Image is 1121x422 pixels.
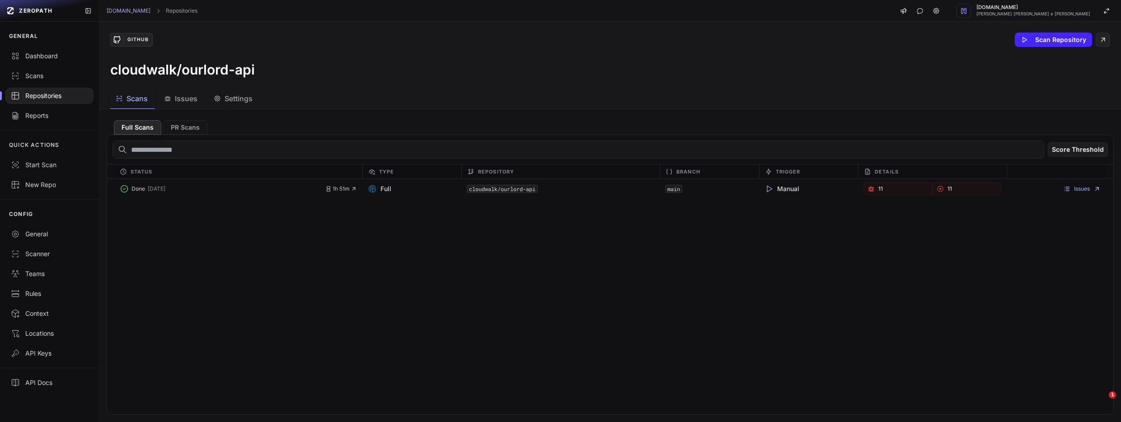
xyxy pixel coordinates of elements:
span: Settings [225,93,253,104]
div: Rules [11,289,88,298]
div: Branch [660,164,759,178]
div: Repositories [11,91,88,100]
a: ZEROPATH [4,4,77,18]
iframe: Intercom live chat [1090,391,1112,413]
button: Done [DATE] [120,183,325,195]
span: ZEROPATH [19,7,52,14]
p: GENERAL [9,33,38,40]
button: Full Scans [114,120,161,135]
span: Done [131,185,145,192]
button: Score Threshold [1048,142,1108,157]
button: 1h 51m [325,185,357,192]
code: cloudwalk/ourlord-api [467,185,538,193]
button: Scan Repository [1015,33,1092,47]
div: API Docs [11,378,88,387]
div: Scans [11,71,88,80]
div: Repository [461,164,660,178]
p: CONFIG [9,211,33,218]
span: [DATE] [148,185,165,192]
span: Manual [765,184,799,193]
a: 11 [933,183,1002,195]
div: Scanner [11,249,88,258]
div: Status [114,164,362,178]
div: Locations [11,329,88,338]
span: 11 [878,185,883,192]
span: Issues [175,93,197,104]
div: Type [362,164,462,178]
span: [PERSON_NAME] [PERSON_NAME] e [PERSON_NAME] [976,12,1090,16]
span: Full [368,184,391,193]
nav: breadcrumb [107,7,197,14]
div: Details [858,164,1007,178]
div: GitHub [123,36,152,44]
div: Trigger [759,164,858,178]
a: [DOMAIN_NAME] [107,7,150,14]
div: API Keys [11,349,88,358]
span: Scans [127,93,148,104]
a: main [667,185,680,192]
div: Done [DATE] 1h 51m Full cloudwalk/ourlord-api main Manual 11 11 Issues [107,179,1113,199]
a: Issues [1063,185,1101,192]
div: Start Scan [11,160,88,169]
div: Dashboard [11,52,88,61]
p: QUICK ACTIONS [9,141,60,149]
a: 11 [863,183,933,195]
span: 11 [947,185,952,192]
div: New Repo [11,180,88,189]
div: Context [11,309,88,318]
button: PR Scans [163,120,207,135]
div: Teams [11,269,88,278]
svg: chevron right, [155,8,161,14]
div: General [11,230,88,239]
span: [DOMAIN_NAME] [976,5,1090,10]
div: Reports [11,111,88,120]
h3: cloudwalk/ourlord-api [110,61,255,78]
a: Repositories [166,7,197,14]
span: 1 [1109,391,1116,399]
